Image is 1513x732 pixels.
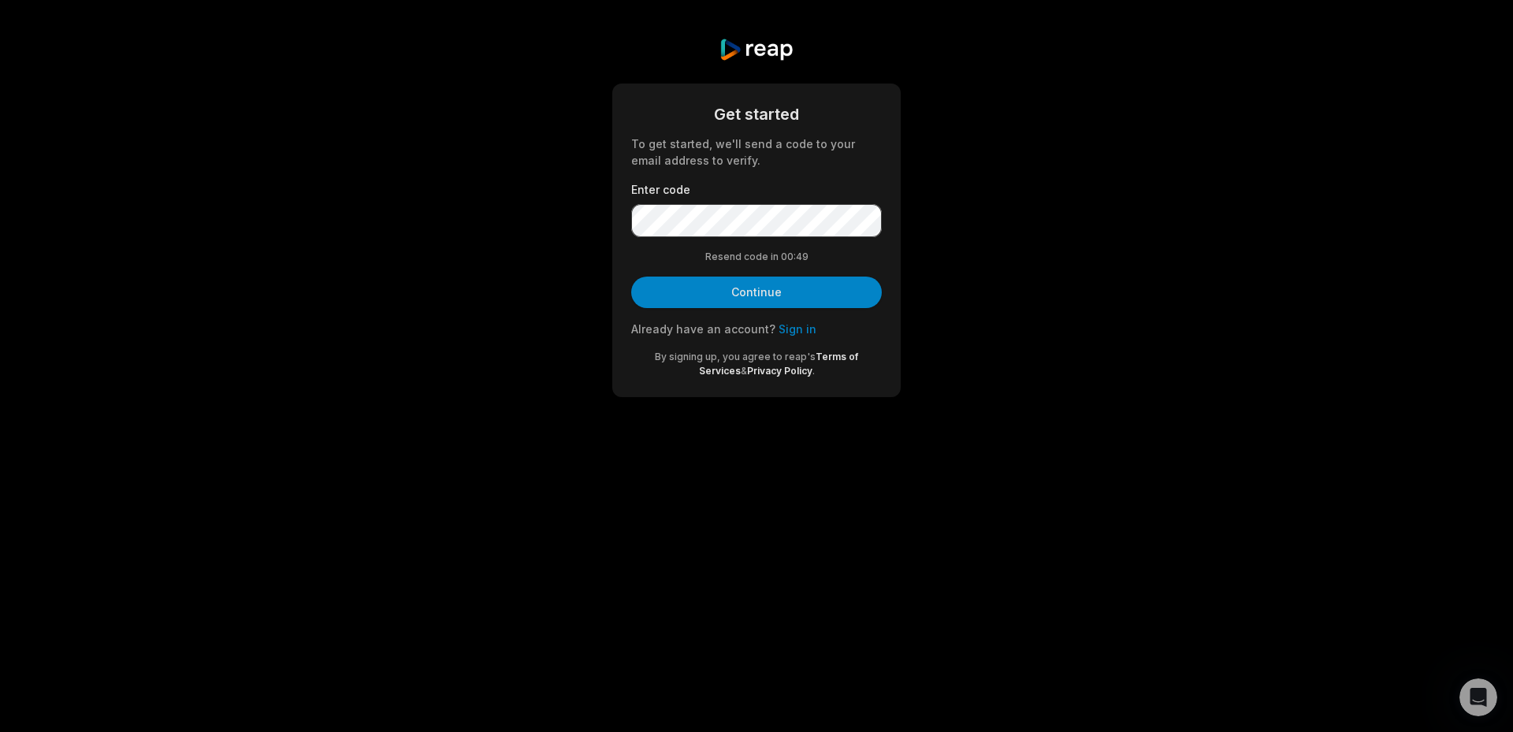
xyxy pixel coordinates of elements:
[631,102,882,126] div: Get started
[747,365,812,377] a: Privacy Policy
[741,365,747,377] span: &
[779,322,816,336] a: Sign in
[631,136,882,169] div: To get started, we'll send a code to your email address to verify.
[631,250,882,264] div: Resend code in 00:
[631,277,882,308] button: Continue
[719,38,794,61] img: reap
[631,181,882,198] label: Enter code
[1459,678,1497,716] iframe: Intercom live chat
[699,351,859,377] a: Terms of Services
[655,351,816,362] span: By signing up, you agree to reap's
[631,322,775,336] span: Already have an account?
[796,250,809,264] span: 49
[812,365,815,377] span: .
